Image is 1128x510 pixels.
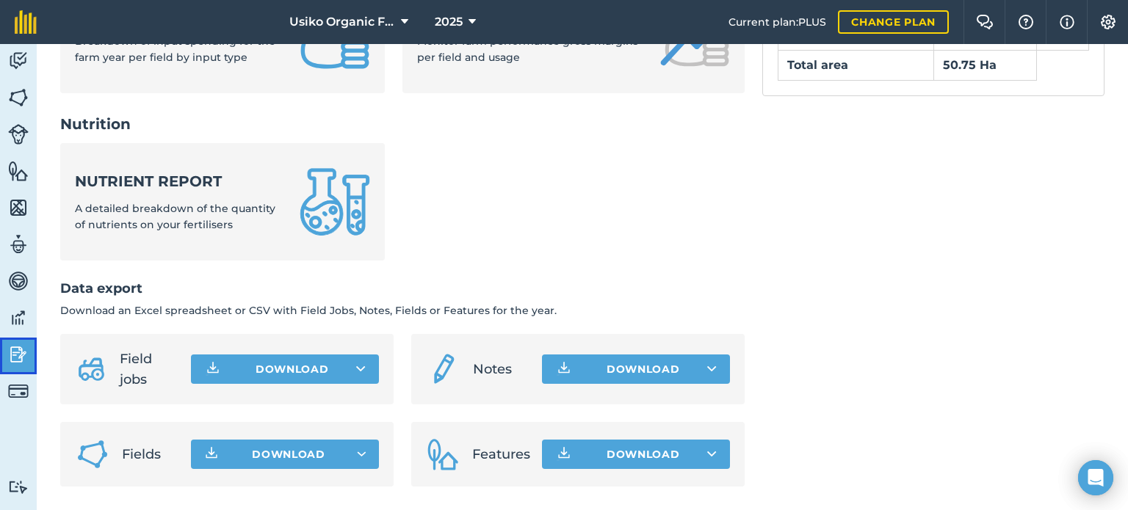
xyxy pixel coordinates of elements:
[943,58,997,72] strong: 50.75 Ha
[122,444,179,465] span: Fields
[838,10,949,34] a: Change plan
[191,354,379,384] button: Download
[252,447,325,462] span: Download
[204,360,222,378] img: Download icon
[8,50,29,72] img: svg+xml;base64,PD94bWwgdmVyc2lvbj0iMS4wIiBlbmNvZGluZz0idXRmLTgiPz4KPCEtLSBHZW5lcmF0b3I6IEFkb2JlIE...
[8,87,29,109] img: svg+xml;base64,PHN2ZyB4bWxucz0iaHR0cDovL3d3dy53My5vcmcvMjAwMC9zdmciIHdpZHRoPSI1NiIgaGVpZ2h0PSI2MC...
[289,13,395,31] span: Usiko Organic Farm
[426,437,460,472] img: Features icon
[472,444,530,465] span: Features
[435,13,463,31] span: 2025
[75,202,275,231] span: A detailed breakdown of the quantity of nutrients on your fertilisers
[75,351,108,387] img: svg+xml;base64,PD94bWwgdmVyc2lvbj0iMS4wIiBlbmNvZGluZz0idXRmLTgiPz4KPCEtLSBHZW5lcmF0b3I6IEFkb2JlIE...
[300,167,370,237] img: Nutrient report
[728,14,826,30] span: Current plan : PLUS
[555,360,573,378] img: Download icon
[60,143,385,261] a: Nutrient reportA detailed breakdown of the quantity of nutrients on your fertilisers
[120,349,179,390] span: Field jobs
[1099,15,1117,29] img: A cog icon
[60,114,745,134] h2: Nutrition
[60,278,745,299] h2: Data export
[426,351,461,387] img: svg+xml;base64,PD94bWwgdmVyc2lvbj0iMS4wIiBlbmNvZGluZz0idXRmLTgiPz4KPCEtLSBHZW5lcmF0b3I6IEFkb2JlIE...
[8,124,29,145] img: svg+xml;base64,PD94bWwgdmVyc2lvbj0iMS4wIiBlbmNvZGluZz0idXRmLTgiPz4KPCEtLSBHZW5lcmF0b3I6IEFkb2JlIE...
[542,440,730,469] button: Download
[555,445,573,463] img: Download icon
[8,307,29,329] img: svg+xml;base64,PD94bWwgdmVyc2lvbj0iMS4wIiBlbmNvZGluZz0idXRmLTgiPz4KPCEtLSBHZW5lcmF0b3I6IEFkb2JlIE...
[8,343,29,365] img: svg+xml;base64,PD94bWwgdmVyc2lvbj0iMS4wIiBlbmNvZGluZz0idXRmLTgiPz4KPCEtLSBHZW5lcmF0b3I6IEFkb2JlIE...
[8,270,29,292] img: svg+xml;base64,PD94bWwgdmVyc2lvbj0iMS4wIiBlbmNvZGluZz0idXRmLTgiPz4KPCEtLSBHZW5lcmF0b3I6IEFkb2JlIE...
[15,10,37,34] img: fieldmargin Logo
[8,197,29,219] img: svg+xml;base64,PHN2ZyB4bWxucz0iaHR0cDovL3d3dy53My5vcmcvMjAwMC9zdmciIHdpZHRoPSI1NiIgaGVpZ2h0PSI2MC...
[976,15,994,29] img: Two speech bubbles overlapping with the left bubble in the forefront
[75,437,110,472] img: Fields icon
[8,381,29,401] img: svg+xml;base64,PD94bWwgdmVyc2lvbj0iMS4wIiBlbmNvZGluZz0idXRmLTgiPz4KPCEtLSBHZW5lcmF0b3I6IEFkb2JlIE...
[473,359,530,379] span: Notes
[787,58,848,72] strong: Total area
[1017,15,1035,29] img: A question mark icon
[8,480,29,494] img: svg+xml;base64,PD94bWwgdmVyc2lvbj0iMS4wIiBlbmNvZGluZz0idXRmLTgiPz4KPCEtLSBHZW5lcmF0b3I6IEFkb2JlIE...
[8,233,29,255] img: svg+xml;base64,PD94bWwgdmVyc2lvbj0iMS4wIiBlbmNvZGluZz0idXRmLTgiPz4KPCEtLSBHZW5lcmF0b3I6IEFkb2JlIE...
[60,302,745,318] p: Download an Excel spreadsheet or CSV with Field Jobs, Notes, Fields or Features for the year.
[8,160,29,182] img: svg+xml;base64,PHN2ZyB4bWxucz0iaHR0cDovL3d3dy53My5vcmcvMjAwMC9zdmciIHdpZHRoPSI1NiIgaGVpZ2h0PSI2MC...
[1078,460,1113,495] div: Open Intercom Messenger
[1060,13,1074,31] img: svg+xml;base64,PHN2ZyB4bWxucz0iaHR0cDovL3d3dy53My5vcmcvMjAwMC9zdmciIHdpZHRoPSIxNyIgaGVpZ2h0PSIxNy...
[191,440,379,469] button: Download
[542,354,730,384] button: Download
[75,171,282,192] strong: Nutrient report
